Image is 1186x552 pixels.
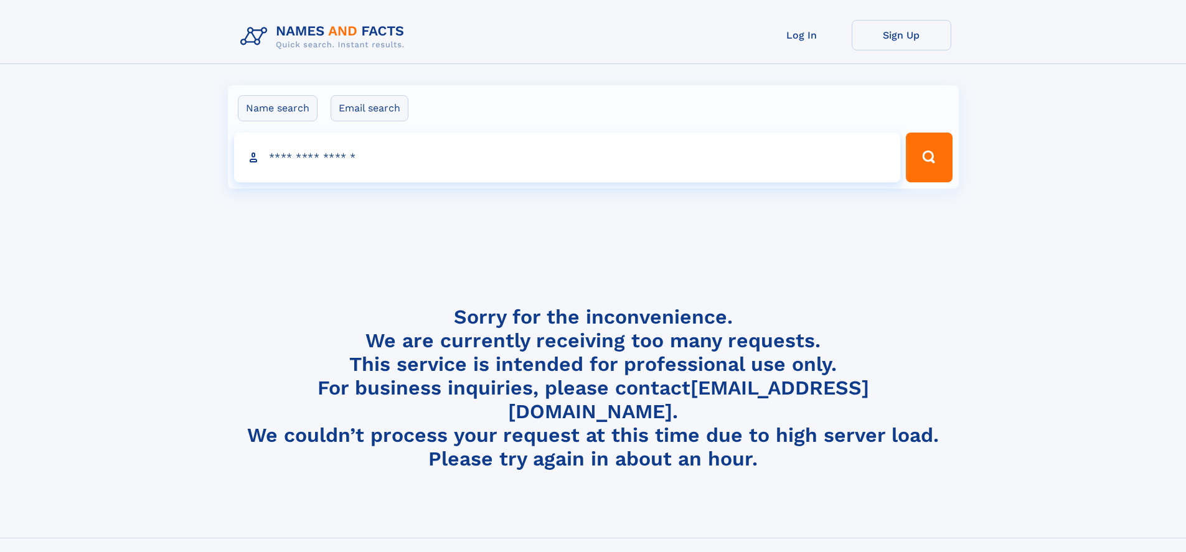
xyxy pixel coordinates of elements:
[906,133,952,182] button: Search Button
[752,20,852,50] a: Log In
[508,376,869,423] a: [EMAIL_ADDRESS][DOMAIN_NAME]
[331,95,408,121] label: Email search
[235,20,415,54] img: Logo Names and Facts
[235,305,951,471] h4: Sorry for the inconvenience. We are currently receiving too many requests. This service is intend...
[852,20,951,50] a: Sign Up
[238,95,318,121] label: Name search
[234,133,901,182] input: search input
